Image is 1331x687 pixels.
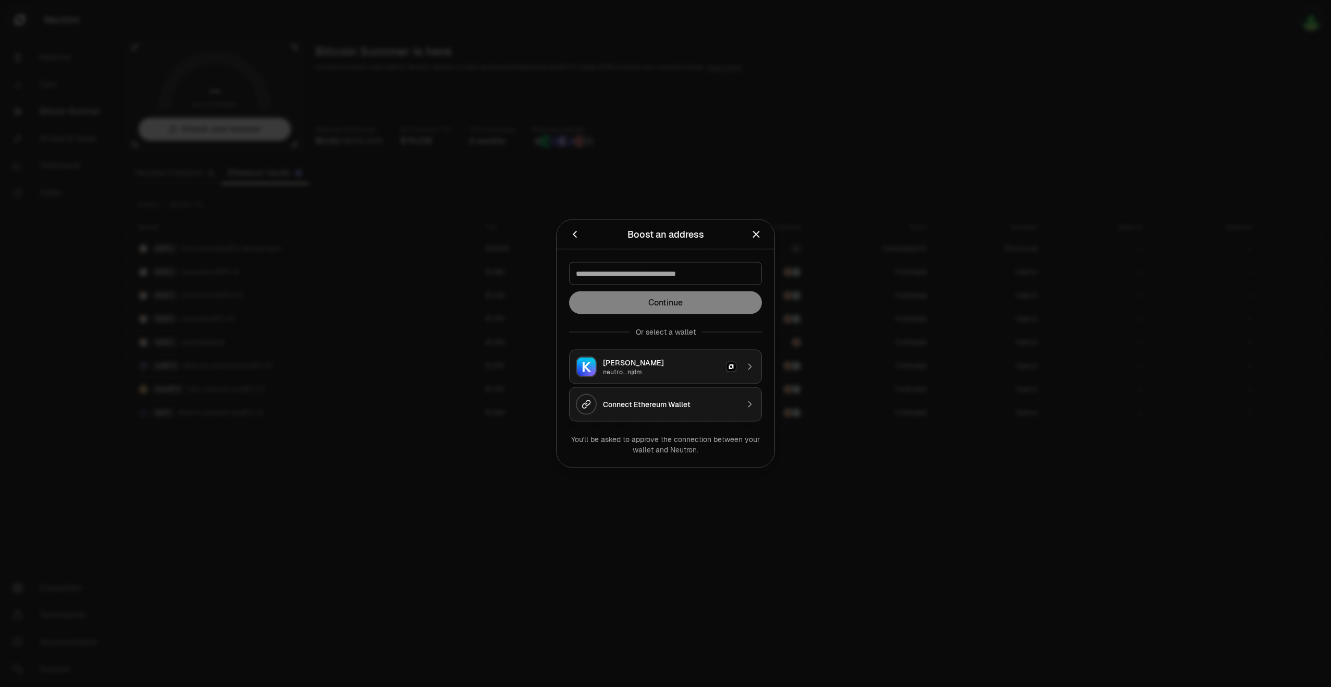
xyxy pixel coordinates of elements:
[636,327,696,337] div: Or select a wallet
[603,358,720,368] div: [PERSON_NAME]
[569,387,762,422] button: Connect Ethereum Wallet
[603,368,720,376] div: neutro...njdm
[726,362,736,372] img: Neutron Logo
[577,358,596,376] img: Keplr
[603,399,738,410] div: Connect Ethereum Wallet
[627,227,704,242] div: Boost an address
[569,350,762,384] button: Keplr[PERSON_NAME]neutro...njdmNeutron Logo
[569,434,762,455] div: You'll be asked to approve the connection between your wallet and Neutron.
[750,227,762,242] button: Close
[569,227,581,242] button: Back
